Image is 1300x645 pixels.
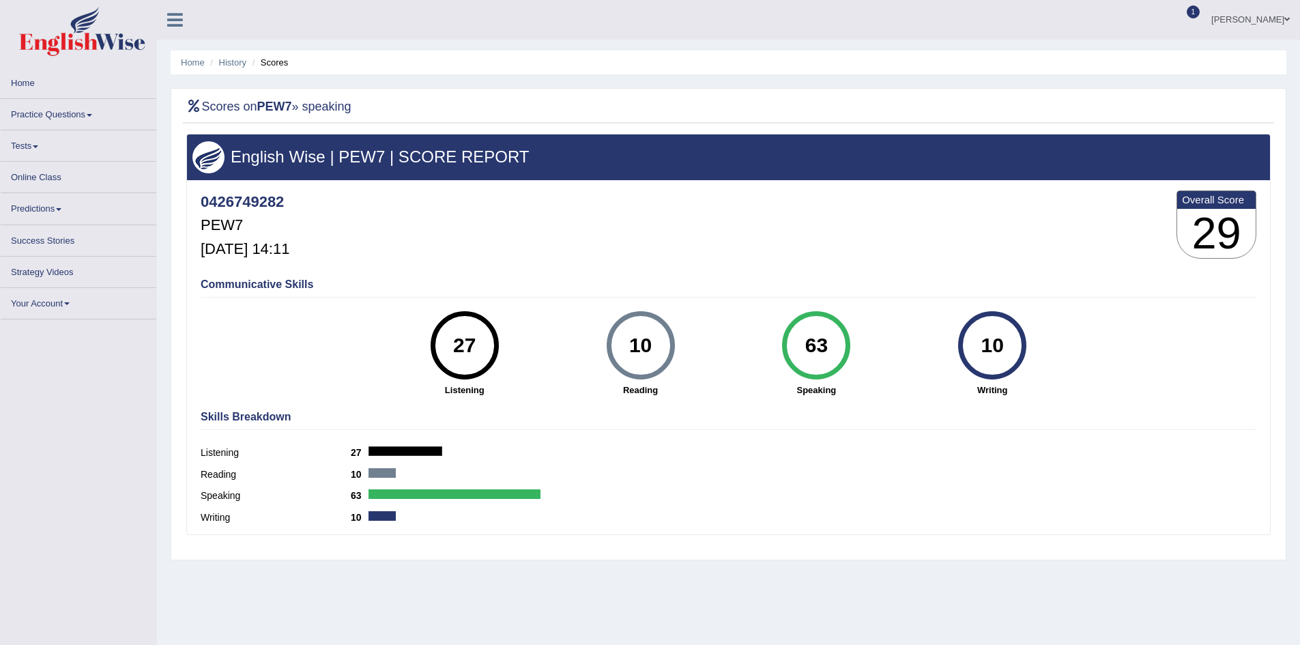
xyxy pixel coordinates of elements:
[249,56,289,69] li: Scores
[1,288,156,315] a: Your Account
[201,489,351,503] label: Speaking
[1,257,156,283] a: Strategy Videos
[181,57,205,68] a: Home
[201,217,289,233] h5: PEW7
[384,384,546,397] strong: Listening
[616,317,665,374] div: 10
[735,384,897,397] strong: Speaking
[351,512,369,523] b: 10
[201,511,351,525] label: Writing
[1,99,156,126] a: Practice Questions
[201,446,351,460] label: Listening
[968,317,1017,374] div: 10
[439,317,489,374] div: 27
[1182,194,1251,205] b: Overall Score
[201,411,1256,423] h4: Skills Breakdown
[351,447,369,458] b: 27
[351,490,369,501] b: 63
[1,68,156,94] a: Home
[351,469,369,480] b: 10
[186,100,351,114] h2: Scores on » speaking
[192,141,225,173] img: wings.png
[257,100,292,113] b: PEW7
[201,241,289,257] h5: [DATE] 14:11
[1,162,156,188] a: Online Class
[560,384,722,397] strong: Reading
[219,57,246,68] a: History
[911,384,1073,397] strong: Writing
[1,225,156,252] a: Success Stories
[192,148,1265,166] h3: English Wise | PEW7 | SCORE REPORT
[1,193,156,220] a: Predictions
[201,468,351,482] label: Reading
[792,317,841,374] div: 63
[201,194,289,210] h4: 0426749282
[201,278,1256,291] h4: Communicative Skills
[1187,5,1200,18] span: 1
[1,130,156,157] a: Tests
[1177,209,1256,258] h3: 29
